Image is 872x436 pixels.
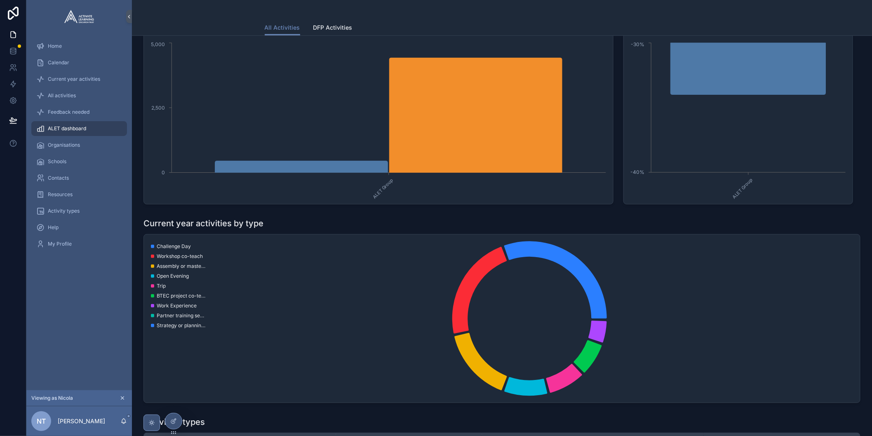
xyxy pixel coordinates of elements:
span: ALET dashboard [48,125,86,132]
text: ALET Group [371,177,394,200]
span: Home [48,43,62,49]
span: Organisations [48,142,80,148]
a: Feedback needed [31,105,127,120]
span: Challenge Day [157,243,191,250]
a: Contacts [31,171,127,185]
a: Schools [31,154,127,169]
span: Open Evening [157,273,189,279]
span: My Profile [48,241,72,247]
span: BTEC project co-teach [157,293,206,299]
tspan: 0 [162,169,165,176]
span: DFP Activities [313,23,353,32]
span: Calendar [48,59,69,66]
a: Resources [31,187,127,202]
div: chart [149,41,608,199]
span: Viewing as Nicola [31,395,73,401]
span: Strategy or planning event [157,322,206,329]
tspan: -30% [631,41,644,47]
span: Workshop co-teach [157,253,203,260]
div: scrollable content [26,33,132,262]
span: Contacts [48,175,69,181]
a: Calendar [31,55,127,70]
a: Activity types [31,204,127,218]
span: All Activities [265,23,300,32]
span: Work Experience [157,302,197,309]
a: DFP Activities [313,20,353,37]
a: Home [31,39,127,54]
tspan: -40% [630,169,644,176]
div: chart [149,239,855,398]
a: ALET dashboard [31,121,127,136]
img: App logo [64,10,94,23]
text: ALET Group [731,177,754,200]
span: Assembly or masterclass [157,263,206,270]
p: [PERSON_NAME] [58,417,105,425]
span: Schools [48,158,66,165]
div: chart [629,41,848,199]
span: Partner training session [157,312,206,319]
span: Resources [48,191,73,198]
span: Current year activities [48,76,100,82]
span: NT [37,416,46,426]
a: Current year activities [31,72,127,87]
a: Organisations [31,138,127,152]
span: Activity types [48,208,80,214]
a: My Profile [31,237,127,251]
span: Feedback needed [48,109,89,115]
tspan: 2,500 [151,105,165,111]
span: Trip [157,283,166,289]
a: All Activities [265,20,300,36]
a: Help [31,220,127,235]
tspan: 5,000 [151,41,165,47]
span: Help [48,224,59,231]
a: All activities [31,88,127,103]
h1: Current year activities by type [143,218,263,229]
span: All activities [48,92,76,99]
